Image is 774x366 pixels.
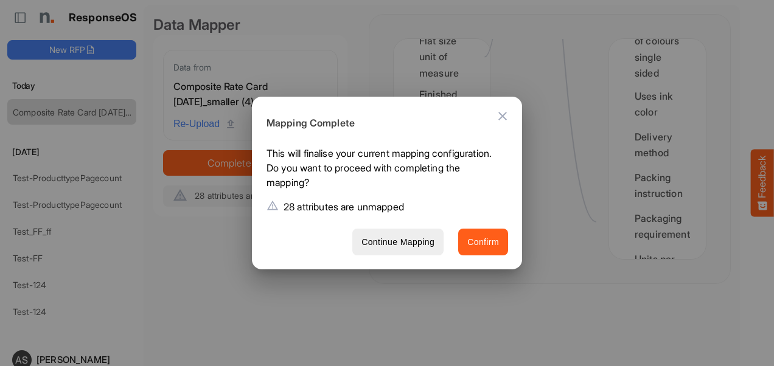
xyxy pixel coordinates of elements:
[352,229,444,256] button: Continue Mapping
[267,116,498,131] h6: Mapping Complete
[361,235,434,250] span: Continue Mapping
[488,102,517,131] button: Close dialog
[267,146,498,195] p: This will finalise your current mapping configuration. Do you want to proceed with completing the...
[284,199,404,214] p: 28 attributes are unmapped
[467,235,499,250] span: Confirm
[458,229,508,256] button: Confirm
